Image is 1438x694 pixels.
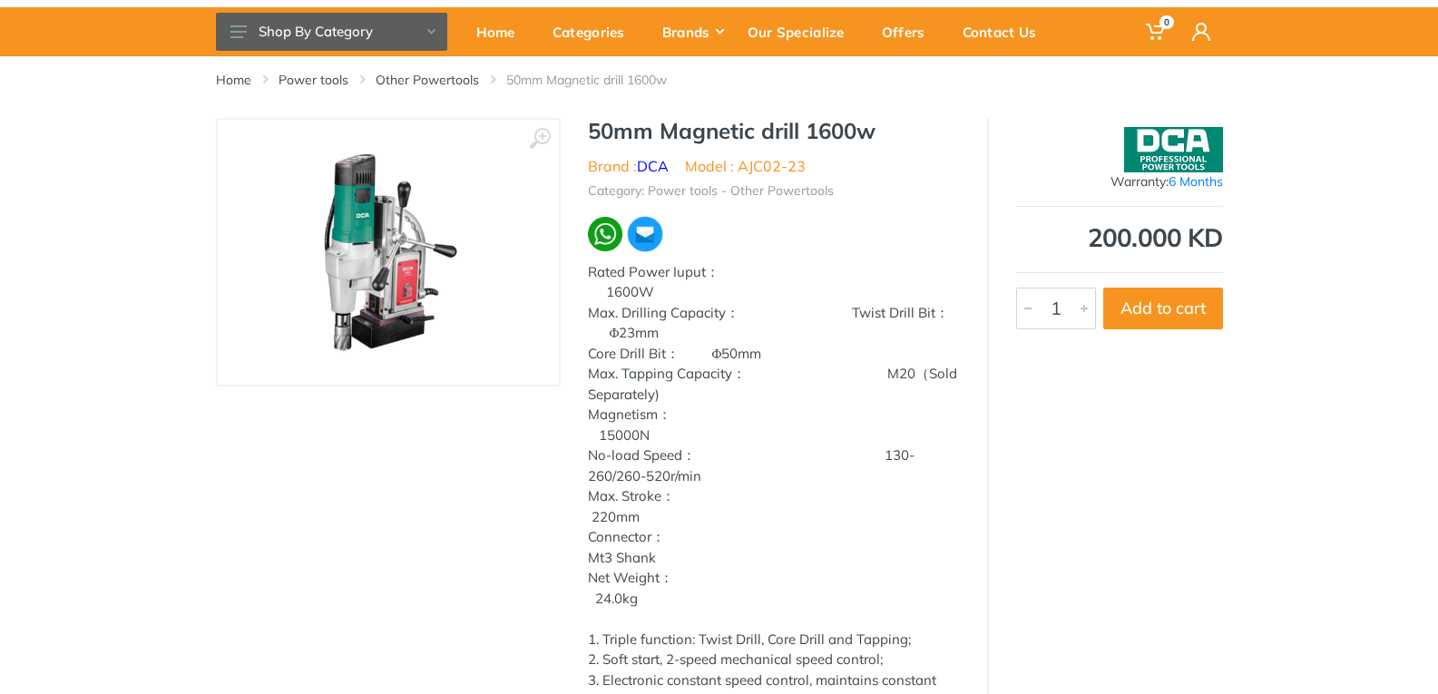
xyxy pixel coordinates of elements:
div: Contact Us [950,13,1061,51]
img: ma.webp [626,215,664,253]
a: Contact Us [950,7,1061,56]
div: Magnetism： 15000N [588,405,960,445]
div: Categories [540,13,650,51]
button: Add to cart [1103,288,1223,329]
a: Our Specialize [735,7,869,56]
div: Home [464,13,540,51]
div: Core Drill Bit： Φ50mm [588,344,960,365]
img: Royal Tools - 50mm Magnetic drill 1600w [274,138,503,367]
a: Offers [869,7,950,56]
a: Other Powertools [376,71,479,89]
a: 0 [1133,7,1179,56]
a: Categories [540,7,650,56]
span: 0 [1159,15,1174,29]
div: No-load Speed： 130-260/260-520r/min [588,445,960,486]
div: Max. Drilling Capacity： Twist Drill Bit： Φ23mm [588,303,960,344]
div: Brands [650,13,735,51]
nav: breadcrumb [216,71,1223,89]
a: Home [216,71,251,89]
div: 200.000 KD [1016,225,1223,250]
img: wa.webp [588,217,622,251]
button: Shop By Category [216,13,447,51]
li: Model : AJC02-23 [685,155,806,177]
a: Power tools [279,71,348,89]
span: 6 Months [1169,173,1223,190]
div: Offers [869,13,950,51]
li: Brand : [588,155,669,177]
li: Category: Power tools - Other Powertools [588,181,834,200]
li: 50mm Magnetic drill 1600w [506,71,694,89]
div: Max. Stroke： 220mm [588,486,960,527]
img: DCA [1124,127,1223,172]
div: Max. Tapping Capacity： M20（Sold Separately) [588,364,960,405]
a: Home [464,7,540,56]
div: Warranty: [1016,172,1223,191]
div: 2. Soft start, 2-speed mechanical speed control; [588,650,960,670]
h1: 50mm Magnetic drill 1600w [588,118,960,144]
div: Connector： Mt3 Shank [588,527,960,568]
div: Our Specialize [735,13,869,51]
a: DCA [637,157,669,175]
